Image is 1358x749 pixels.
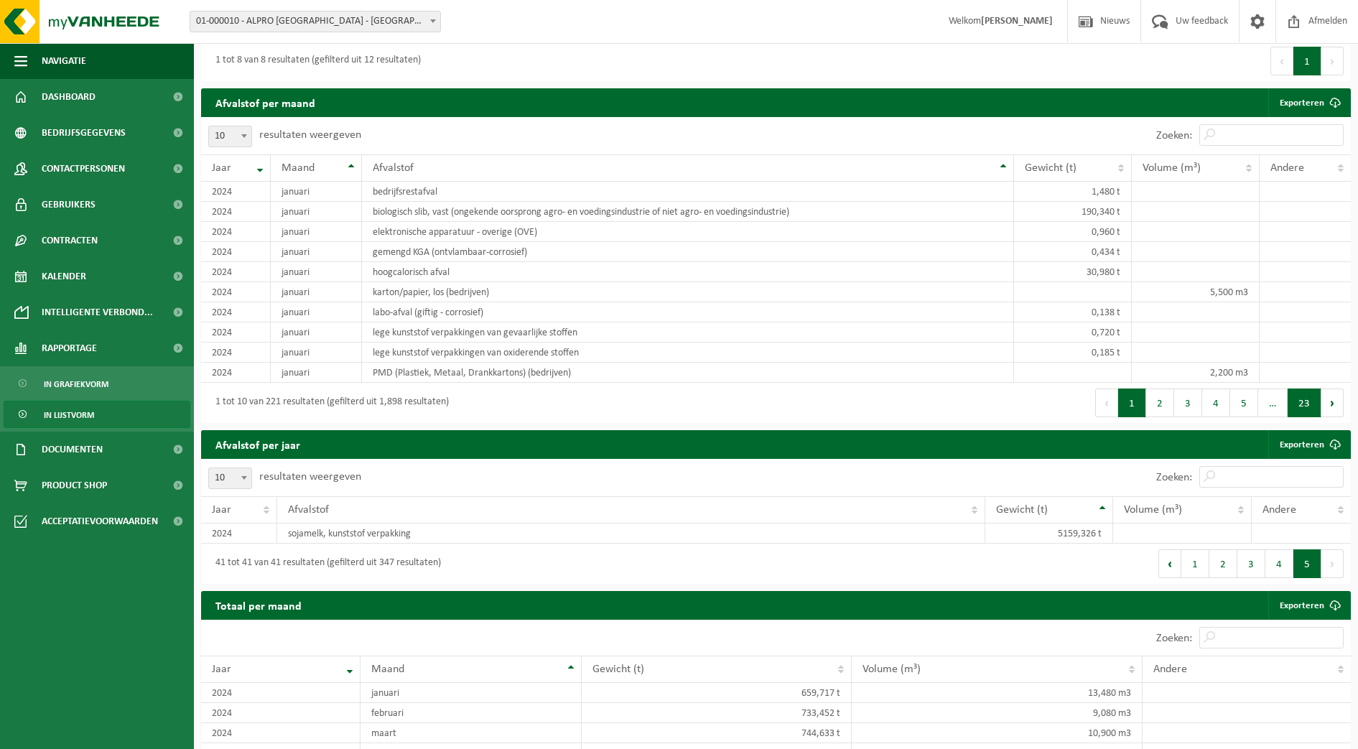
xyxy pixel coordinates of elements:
button: Previous [1158,549,1181,578]
span: 10 [208,126,252,147]
span: 10 [209,126,251,146]
button: 23 [1288,389,1321,417]
span: Volume (m³) [862,664,921,675]
td: 9,080 m3 [852,703,1143,723]
button: 1 [1181,549,1209,578]
span: Navigatie [42,43,86,79]
td: 2024 [201,322,271,343]
button: 2 [1209,549,1237,578]
td: januari [271,182,361,202]
td: 5159,326 t [985,524,1114,544]
td: 2024 [201,683,361,703]
td: januari [271,343,361,363]
button: 5 [1293,549,1321,578]
td: januari [271,202,361,222]
a: In lijstvorm [4,401,190,428]
button: 2 [1146,389,1174,417]
strong: [PERSON_NAME] [981,16,1053,27]
span: 01-000010 - ALPRO NV - WEVELGEM [190,11,441,32]
span: Gewicht (t) [592,664,644,675]
label: resultaten weergeven [259,471,361,483]
div: 41 tot 41 van 41 resultaten (gefilterd uit 347 resultaten) [208,551,441,577]
button: Next [1321,549,1344,578]
span: Documenten [42,432,103,467]
span: Maand [371,664,404,675]
a: Exporteren [1268,591,1349,620]
button: 1 [1293,47,1321,75]
span: 10 [208,467,252,489]
td: januari [271,262,361,282]
span: Andere [1262,504,1296,516]
td: 13,480 m3 [852,683,1143,703]
span: Volume (m³) [1143,162,1201,174]
td: 2024 [201,222,271,242]
td: januari [271,363,361,383]
span: Jaar [212,664,231,675]
button: 3 [1237,549,1265,578]
label: Zoeken: [1156,633,1192,644]
button: 1 [1118,389,1146,417]
td: sojamelk, kunststof verpakking [277,524,985,544]
span: Gewicht (t) [996,504,1048,516]
a: In grafiekvorm [4,370,190,397]
td: bedrijfsrestafval [362,182,1014,202]
button: Previous [1270,47,1293,75]
button: 4 [1202,389,1230,417]
span: Intelligente verbond... [42,294,153,330]
td: 0,434 t [1014,242,1133,262]
td: 659,717 t [582,683,852,703]
td: elektronische apparatuur - overige (OVE) [362,222,1014,242]
span: In grafiekvorm [44,371,108,398]
span: Jaar [212,162,231,174]
span: 10 [209,468,251,488]
span: Andere [1153,664,1187,675]
td: januari [271,282,361,302]
span: … [1258,389,1288,417]
td: januari [271,302,361,322]
span: Afvalstof [373,162,414,174]
td: 2,200 m3 [1132,363,1260,383]
span: Andere [1270,162,1304,174]
span: Volume (m³) [1124,504,1182,516]
span: Rapportage [42,330,97,366]
button: 4 [1265,549,1293,578]
td: 190,340 t [1014,202,1133,222]
label: resultaten weergeven [259,129,361,141]
span: Contracten [42,223,98,259]
button: 5 [1230,389,1258,417]
span: Contactpersonen [42,151,125,187]
span: Product Shop [42,467,107,503]
div: 1 tot 8 van 8 resultaten (gefilterd uit 12 resultaten) [208,48,421,74]
h2: Afvalstof per jaar [201,430,315,458]
td: labo-afval (giftig - corrosief) [362,302,1014,322]
td: 2024 [201,202,271,222]
button: 3 [1174,389,1202,417]
td: lege kunststof verpakkingen van gevaarlijke stoffen [362,322,1014,343]
td: lege kunststof verpakkingen van oxiderende stoffen [362,343,1014,363]
h2: Afvalstof per maand [201,88,330,116]
label: Zoeken: [1156,472,1192,483]
td: 733,452 t [582,703,852,723]
td: januari [271,322,361,343]
td: 1,480 t [1014,182,1133,202]
td: 2024 [201,363,271,383]
span: Maand [282,162,315,174]
td: karton/papier, los (bedrijven) [362,282,1014,302]
td: biologisch slib, vast (ongekende oorsprong agro- en voedingsindustrie of niet agro- en voedingsin... [362,202,1014,222]
span: Jaar [212,504,231,516]
label: Zoeken: [1156,130,1192,141]
td: 2024 [201,302,271,322]
button: Previous [1095,389,1118,417]
button: Next [1321,389,1344,417]
span: Gewicht (t) [1025,162,1076,174]
td: gemengd KGA (ontvlambaar-corrosief) [362,242,1014,262]
td: januari [361,683,582,703]
td: hoogcalorisch afval [362,262,1014,282]
td: 2024 [201,723,361,743]
td: 2024 [201,242,271,262]
td: 2024 [201,343,271,363]
td: 0,960 t [1014,222,1133,242]
span: Afvalstof [288,504,329,516]
td: 2024 [201,524,277,544]
span: Acceptatievoorwaarden [42,503,158,539]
